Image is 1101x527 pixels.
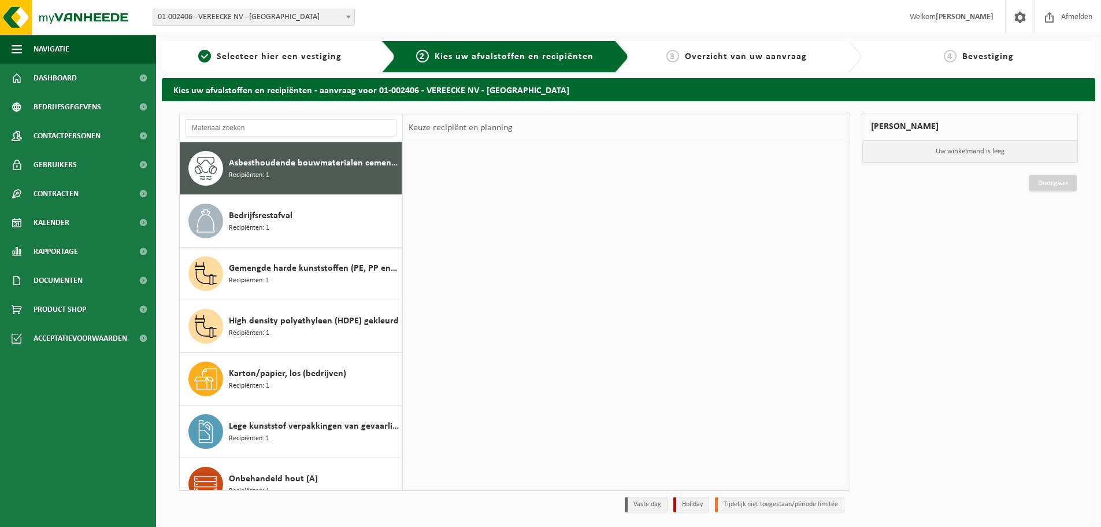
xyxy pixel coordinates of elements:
[180,300,402,353] button: High density polyethyleen (HDPE) gekleurd Recipiënten: 1
[153,9,355,26] span: 01-002406 - VEREECKE NV - HARELBEKE
[229,170,269,181] span: Recipiënten: 1
[673,497,709,513] li: Holiday
[625,497,668,513] li: Vaste dag
[685,52,807,61] span: Overzicht van uw aanvraag
[229,381,269,392] span: Recipiënten: 1
[34,93,101,121] span: Bedrijfsgegevens
[229,419,399,433] span: Lege kunststof verpakkingen van gevaarlijke stoffen
[862,113,1078,141] div: [PERSON_NAME]
[153,9,354,25] span: 01-002406 - VEREECKE NV - HARELBEKE
[180,458,402,511] button: Onbehandeld hout (A) Recipiënten: 1
[180,353,402,406] button: Karton/papier, los (bedrijven) Recipiënten: 1
[34,64,77,93] span: Dashboard
[34,295,86,324] span: Product Shop
[198,50,211,62] span: 1
[168,50,372,64] a: 1Selecteer hier een vestiging
[180,248,402,300] button: Gemengde harde kunststoffen (PE, PP en PVC), recycleerbaar (industrieel) Recipiënten: 1
[936,13,994,21] strong: [PERSON_NAME]
[34,324,127,353] span: Acceptatievoorwaarden
[229,328,269,339] span: Recipiënten: 1
[229,486,269,497] span: Recipiënten: 1
[180,406,402,458] button: Lege kunststof verpakkingen van gevaarlijke stoffen Recipiënten: 1
[416,50,429,62] span: 2
[666,50,679,62] span: 3
[435,52,594,61] span: Kies uw afvalstoffen en recipiënten
[34,179,79,208] span: Contracten
[229,209,292,223] span: Bedrijfsrestafval
[862,141,1077,163] p: Uw winkelmand is leeg
[34,237,78,266] span: Rapportage
[186,119,396,137] input: Materiaal zoeken
[944,50,957,62] span: 4
[229,314,399,328] span: High density polyethyleen (HDPE) gekleurd
[229,472,318,486] span: Onbehandeld hout (A)
[34,121,101,150] span: Contactpersonen
[229,275,269,286] span: Recipiënten: 1
[34,208,69,237] span: Kalender
[34,266,83,295] span: Documenten
[229,223,269,234] span: Recipiënten: 1
[715,497,844,513] li: Tijdelijk niet toegestaan/période limitée
[162,78,1095,101] h2: Kies uw afvalstoffen en recipiënten - aanvraag voor 01-002406 - VEREECKE NV - [GEOGRAPHIC_DATA]
[180,195,402,248] button: Bedrijfsrestafval Recipiënten: 1
[229,433,269,444] span: Recipiënten: 1
[229,367,346,381] span: Karton/papier, los (bedrijven)
[403,113,518,142] div: Keuze recipiënt en planning
[180,142,402,195] button: Asbesthoudende bouwmaterialen cementgebonden (hechtgebonden) Recipiënten: 1
[229,261,399,275] span: Gemengde harde kunststoffen (PE, PP en PVC), recycleerbaar (industrieel)
[217,52,342,61] span: Selecteer hier een vestiging
[962,52,1014,61] span: Bevestiging
[1029,175,1077,191] a: Doorgaan
[34,150,77,179] span: Gebruikers
[229,156,399,170] span: Asbesthoudende bouwmaterialen cementgebonden (hechtgebonden)
[34,35,69,64] span: Navigatie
